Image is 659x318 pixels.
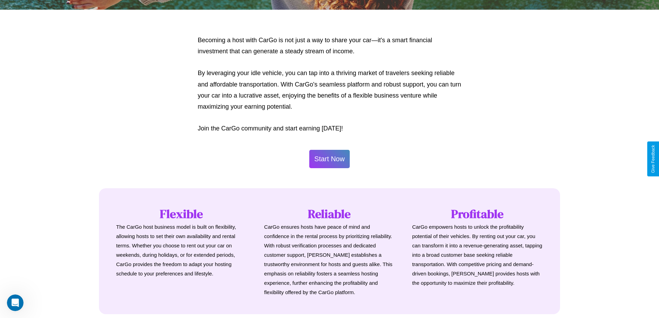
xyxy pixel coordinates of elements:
h1: Flexible [116,206,247,222]
h1: Reliable [264,206,395,222]
p: By leveraging your idle vehicle, you can tap into a thriving market of travelers seeking reliable... [198,67,461,112]
div: Give Feedback [651,145,656,173]
p: CarGo empowers hosts to unlock the profitability potential of their vehicles. By renting out your... [412,222,543,288]
p: The CarGo host business model is built on flexibility, allowing hosts to set their own availabili... [116,222,247,278]
p: Join the CarGo community and start earning [DATE]! [198,123,461,134]
iframe: Intercom live chat [7,294,24,311]
h1: Profitable [412,206,543,222]
p: Becoming a host with CarGo is not just a way to share your car—it's a smart financial investment ... [198,35,461,57]
button: Start Now [309,150,350,168]
p: CarGo ensures hosts have peace of mind and confidence in the rental process by prioritizing relia... [264,222,395,297]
